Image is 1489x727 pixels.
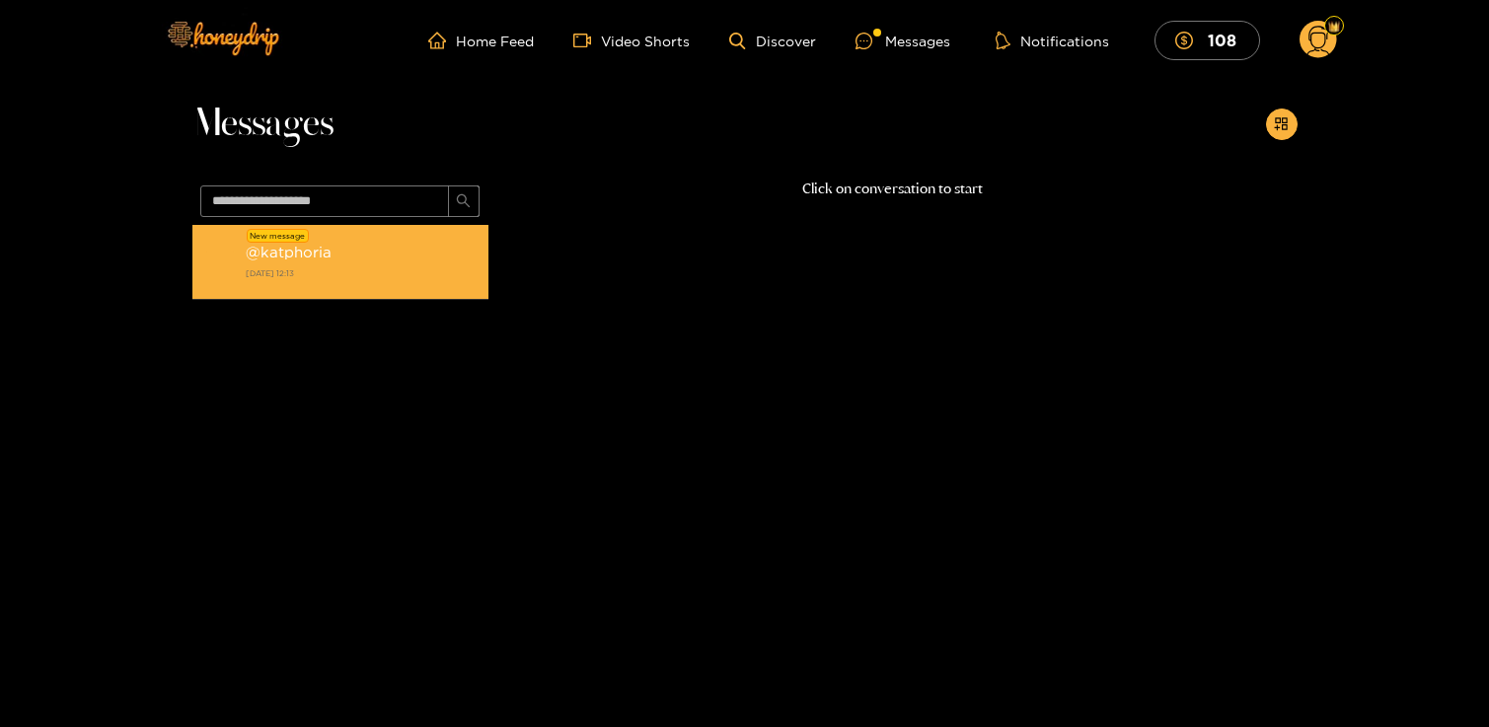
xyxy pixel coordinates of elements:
a: Video Shorts [573,32,690,49]
img: conversation [202,245,238,280]
img: Fan Level [1328,21,1340,33]
button: Notifications [990,31,1115,50]
div: New message [247,229,309,243]
span: video-camera [573,32,601,49]
a: Discover [729,33,815,49]
strong: [DATE] 12:13 [246,264,479,282]
button: search [448,185,480,217]
span: Messages [192,101,334,148]
span: dollar [1175,32,1203,49]
p: Click on conversation to start [488,178,1298,200]
button: 108 [1154,21,1260,59]
mark: 108 [1205,30,1239,50]
span: search [456,193,471,210]
strong: @ katphoria [246,244,332,260]
button: appstore-add [1266,109,1298,140]
span: appstore-add [1274,116,1289,133]
div: Messages [856,30,950,52]
a: Home Feed [428,32,534,49]
span: home [428,32,456,49]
